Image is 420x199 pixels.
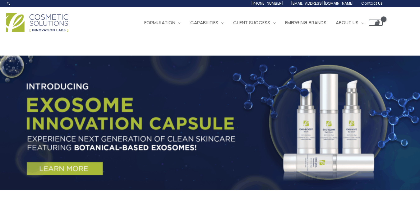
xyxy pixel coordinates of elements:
span: Capabilities [190,19,218,26]
span: Client Success [233,19,270,26]
a: Capabilities [186,13,228,32]
a: View Shopping Cart, empty [369,20,383,26]
span: About Us [336,19,358,26]
span: Emerging Brands [285,19,326,26]
nav: Site Navigation [135,13,383,32]
span: Contact Us [361,1,383,6]
a: About Us [331,13,369,32]
span: [PHONE_NUMBER] [251,1,284,6]
a: Search icon link [6,1,11,6]
span: [EMAIL_ADDRESS][DOMAIN_NAME] [291,1,354,6]
a: Client Success [228,13,280,32]
a: Emerging Brands [280,13,331,32]
span: Formulation [144,19,175,26]
a: Formulation [140,13,186,32]
img: Cosmetic Solutions Logo [6,13,68,32]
